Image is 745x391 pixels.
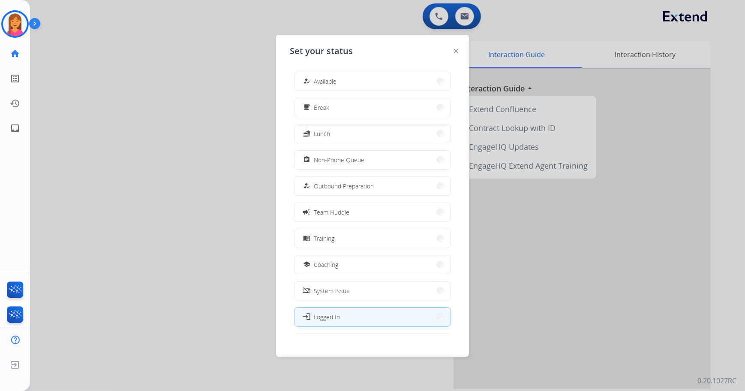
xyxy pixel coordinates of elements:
img: avatar [3,12,27,36]
mat-icon: how_to_reg [303,78,310,85]
span: Set your status [290,45,353,57]
span: Break [314,103,329,112]
span: Logged In [314,312,340,321]
mat-icon: history [10,98,20,109]
button: System Issue [294,282,451,300]
mat-icon: campaign [302,208,311,216]
span: System Issue [314,286,350,295]
button: Coaching [294,255,451,274]
span: Non-Phone Queue [314,155,364,164]
mat-icon: menu_book [303,235,310,242]
button: Offline [294,334,451,352]
button: Logged In [294,308,451,326]
button: Break [294,98,451,117]
button: Training [294,229,451,248]
button: Outbound Preparation [294,177,451,195]
button: Available [294,72,451,91]
span: Available [314,77,336,86]
mat-icon: inbox [10,123,20,133]
span: Outbound Preparation [314,182,374,191]
mat-icon: home [10,48,20,59]
p: 0.20.1027RC [697,376,736,386]
button: Lunch [294,124,451,143]
mat-icon: fastfood [303,130,310,137]
mat-icon: how_to_reg [303,182,310,190]
mat-icon: assignment [303,156,310,164]
span: Training [314,234,334,243]
span: Lunch [314,129,330,138]
mat-icon: list_alt [10,73,20,84]
span: Coaching [314,260,338,269]
span: Team Huddle [314,208,349,217]
img: close-button [454,49,458,53]
mat-icon: phonelink_off [303,287,310,294]
mat-icon: free_breakfast [303,104,310,111]
button: Non-Phone Queue [294,151,451,169]
button: Team Huddle [294,203,451,221]
mat-icon: login [302,312,311,321]
mat-icon: school [303,261,310,268]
